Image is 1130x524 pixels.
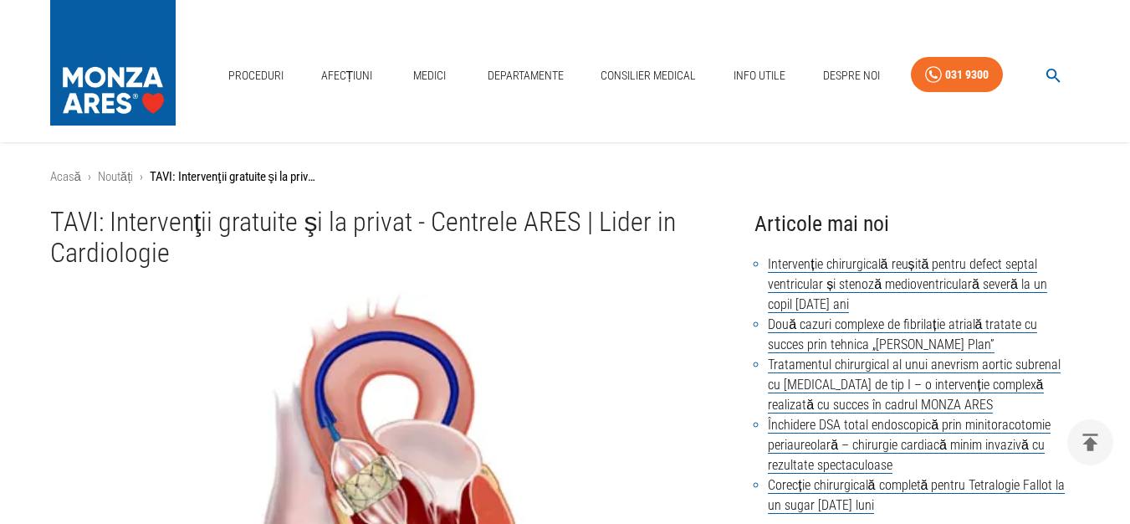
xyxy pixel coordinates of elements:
button: delete [1067,419,1113,465]
a: Departamente [481,59,570,93]
a: Despre Noi [816,59,887,93]
a: Info Utile [727,59,792,93]
a: Corecție chirurgicală completă pentru Tetralogie Fallot la un sugar [DATE] luni [768,477,1065,514]
a: 031 9300 [911,57,1003,93]
a: Acasă [50,169,81,184]
a: Închidere DSA total endoscopică prin minitoracotomie periaureolară – chirurgie cardiacă minim inv... [768,417,1051,474]
h4: Articole mai noi [754,207,1080,241]
h1: TAVI: Intervenţii gratuite şi la privat - Centrele ARES | Lider in Cardiologie [50,207,729,270]
a: Afecțiuni [314,59,380,93]
a: Medici [403,59,457,93]
a: Noutăți [98,169,134,184]
div: 031 9300 [945,64,989,85]
a: Consilier Medical [594,59,703,93]
a: Tratamentul chirurgical al unui anevrism aortic subrenal cu [MEDICAL_DATA] de tip I – o intervenț... [768,357,1061,414]
a: Intervenție chirurgicală reușită pentru defect septal ventricular și stenoză medioventriculară se... [768,256,1047,313]
a: Două cazuri complexe de fibrilație atrială tratate cu succes prin tehnica „[PERSON_NAME] Plan” [768,316,1037,353]
li: › [88,167,91,187]
a: Proceduri [222,59,290,93]
p: TAVI: Intervenţii gratuite şi la privat - Centrele ARES | Lider in Cardiologie [150,167,317,187]
nav: breadcrumb [50,167,1081,187]
li: › [140,167,143,187]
